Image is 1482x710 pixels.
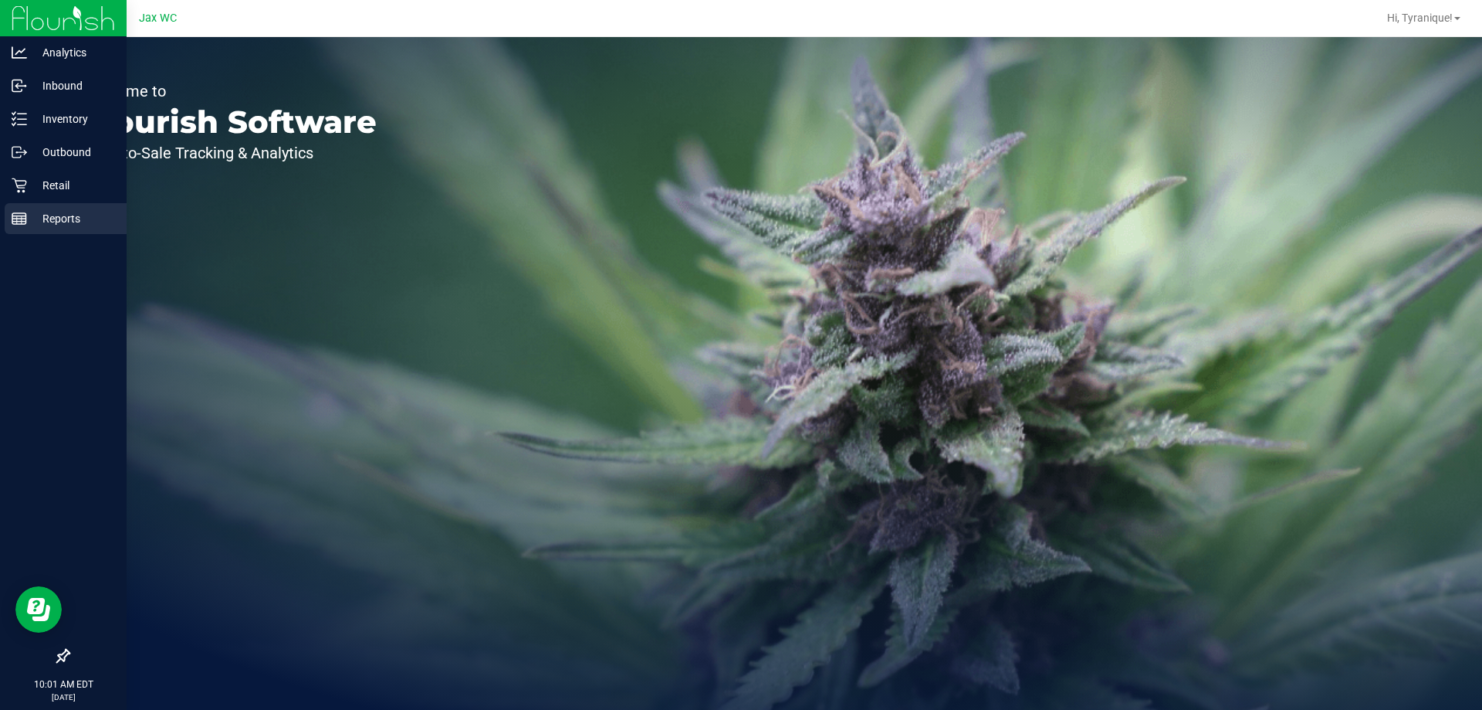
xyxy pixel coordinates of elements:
[83,83,377,99] p: Welcome to
[12,45,27,60] inline-svg: Analytics
[12,111,27,127] inline-svg: Inventory
[1387,12,1453,24] span: Hi, Tyranique!
[12,144,27,160] inline-svg: Outbound
[12,78,27,93] inline-svg: Inbound
[27,176,120,195] p: Retail
[15,586,62,633] iframe: Resource center
[83,107,377,138] p: Flourish Software
[27,110,120,128] p: Inventory
[7,691,120,703] p: [DATE]
[12,178,27,193] inline-svg: Retail
[27,143,120,161] p: Outbound
[27,76,120,95] p: Inbound
[27,43,120,62] p: Analytics
[27,209,120,228] p: Reports
[7,678,120,691] p: 10:01 AM EDT
[139,12,177,25] span: Jax WC
[12,211,27,226] inline-svg: Reports
[83,145,377,161] p: Seed-to-Sale Tracking & Analytics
